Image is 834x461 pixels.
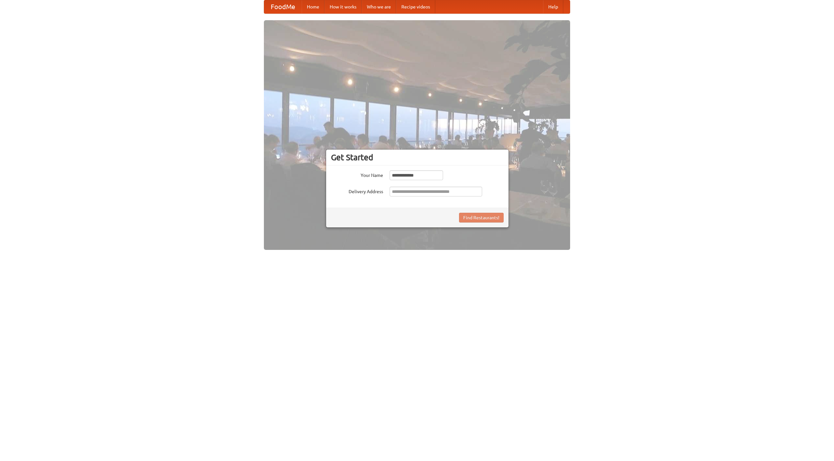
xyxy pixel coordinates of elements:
h3: Get Started [331,152,504,162]
label: Delivery Address [331,187,383,195]
label: Your Name [331,170,383,179]
button: Find Restaurants! [459,213,504,223]
a: Help [543,0,563,13]
a: Recipe videos [396,0,435,13]
a: FoodMe [264,0,302,13]
a: How it works [324,0,362,13]
a: Home [302,0,324,13]
a: Who we are [362,0,396,13]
